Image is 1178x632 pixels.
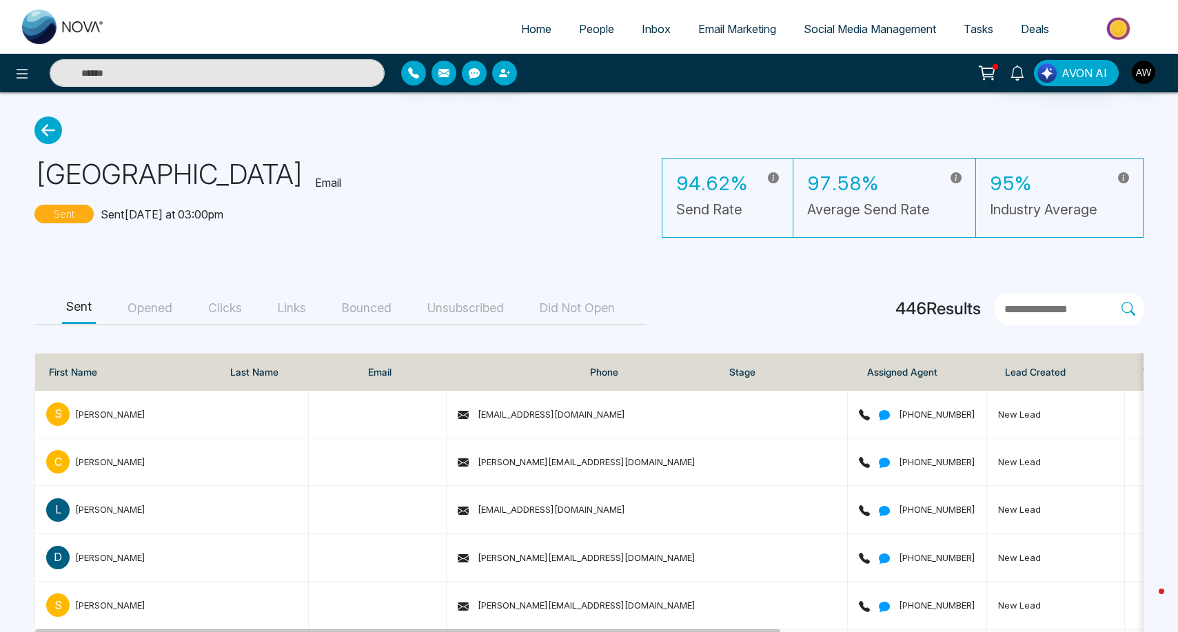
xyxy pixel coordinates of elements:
[676,172,747,196] h3: 94.62%
[642,22,671,36] span: Inbox
[357,354,580,391] th: Email
[458,552,695,563] span: [PERSON_NAME][EMAIL_ADDRESS][DOMAIN_NAME]
[1062,65,1107,81] span: AVON AI
[423,293,508,324] button: Unsubscribed
[895,299,981,319] h4: 446 Results
[998,504,1041,515] span: New Lead
[46,498,297,522] span: L[PERSON_NAME]
[990,172,1097,196] h3: 95%
[579,22,614,36] span: People
[856,354,994,391] th: Assigned Agent
[807,201,930,218] h5: Average Send Rate
[46,402,70,426] p: S
[998,552,1041,563] span: New Lead
[1021,22,1049,36] span: Deals
[628,16,684,42] a: Inbox
[75,407,145,421] div: [PERSON_NAME]
[521,22,551,36] span: Home
[859,552,975,563] span: [PHONE_NUMBER]
[101,206,223,223] p: Sent [DATE] at 03:00pm
[698,22,776,36] span: Email Marketing
[458,600,695,611] span: [PERSON_NAME][EMAIL_ADDRESS][DOMAIN_NAME]
[34,205,94,223] p: Sent
[458,409,625,420] span: [EMAIL_ADDRESS][DOMAIN_NAME]
[998,409,1041,420] span: New Lead
[565,16,628,42] a: People
[990,201,1097,218] h5: Industry Average
[219,354,357,391] th: Last Name
[859,600,975,611] span: [PHONE_NUMBER]
[75,502,145,516] div: [PERSON_NAME]
[46,546,297,569] span: D[PERSON_NAME]
[46,593,297,617] span: S[PERSON_NAME]
[950,16,1007,42] a: Tasks
[46,450,70,473] p: C
[34,158,305,191] h1: [GEOGRAPHIC_DATA]
[338,293,396,324] button: Bounced
[807,172,930,196] h3: 97.58%
[123,293,176,324] button: Opened
[536,293,619,324] button: Did Not Open
[62,293,96,324] button: Sent
[46,546,70,569] p: D
[35,354,219,391] th: First Name
[1070,13,1170,44] img: Market-place.gif
[458,504,625,515] span: [EMAIL_ADDRESS][DOMAIN_NAME]
[998,600,1041,611] span: New Lead
[507,16,565,42] a: Home
[1132,61,1155,84] img: User Avatar
[684,16,790,42] a: Email Marketing
[1034,60,1119,86] button: AVON AI
[859,504,975,515] span: [PHONE_NUMBER]
[859,409,975,420] span: [PHONE_NUMBER]
[676,201,747,218] h5: Send Rate
[46,402,297,426] span: S[PERSON_NAME]
[46,450,297,473] span: C[PERSON_NAME]
[46,593,70,617] p: S
[75,455,145,469] div: [PERSON_NAME]
[274,293,310,324] button: Links
[458,456,695,467] span: [PERSON_NAME][EMAIL_ADDRESS][DOMAIN_NAME]
[804,22,936,36] span: Social Media Management
[964,22,993,36] span: Tasks
[315,174,341,191] p: Email
[75,598,145,612] div: [PERSON_NAME]
[46,498,70,522] p: L
[75,551,145,564] div: [PERSON_NAME]
[859,456,975,467] span: [PHONE_NUMBER]
[718,354,856,391] th: Stage
[204,293,246,324] button: Clicks
[22,10,105,44] img: Nova CRM Logo
[579,354,718,391] th: Phone
[790,16,950,42] a: Social Media Management
[1131,585,1164,618] iframe: Intercom live chat
[1037,63,1057,83] img: Lead Flow
[1007,16,1063,42] a: Deals
[994,354,1132,391] th: Lead Created
[998,456,1041,467] span: New Lead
